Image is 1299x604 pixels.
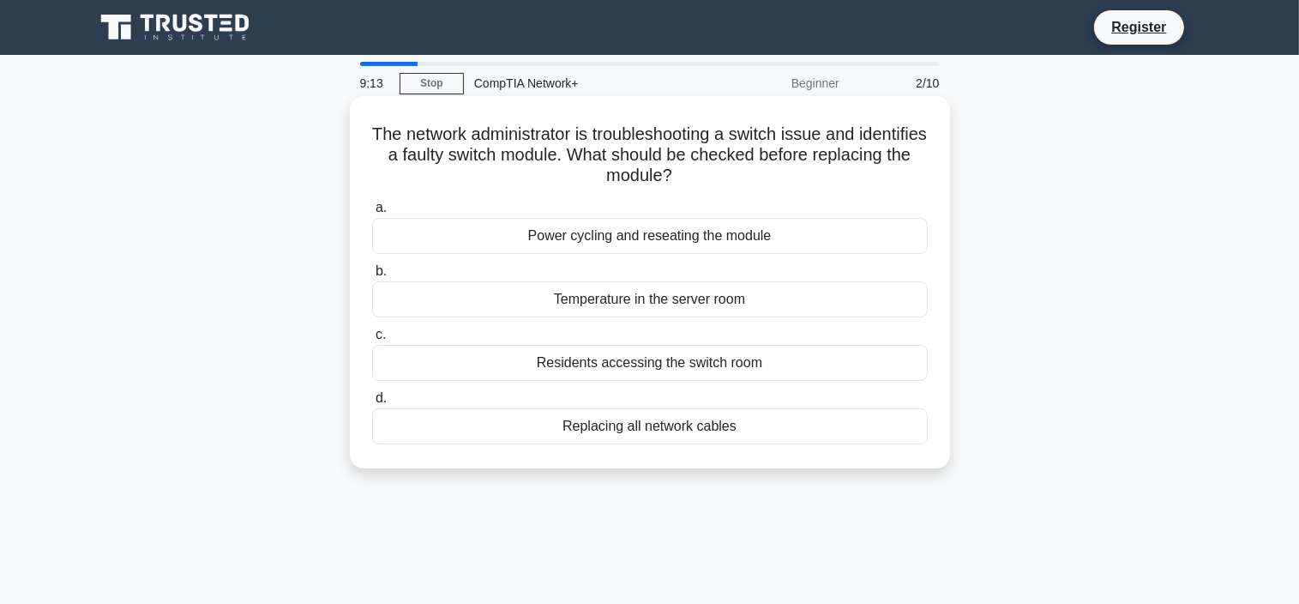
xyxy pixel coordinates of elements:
span: b. [376,263,387,278]
span: d. [376,390,387,405]
h5: The network administrator is troubleshooting a switch issue and identifies a faulty switch module... [370,124,929,187]
div: 9:13 [350,66,400,100]
div: Temperature in the server room [372,281,928,317]
div: 2/10 [850,66,950,100]
span: c. [376,327,386,341]
div: Replacing all network cables [372,408,928,444]
div: Beginner [700,66,850,100]
a: Register [1101,16,1176,38]
a: Stop [400,73,464,94]
span: a. [376,200,387,214]
div: Power cycling and reseating the module [372,218,928,254]
div: Residents accessing the switch room [372,345,928,381]
div: CompTIA Network+ [464,66,700,100]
